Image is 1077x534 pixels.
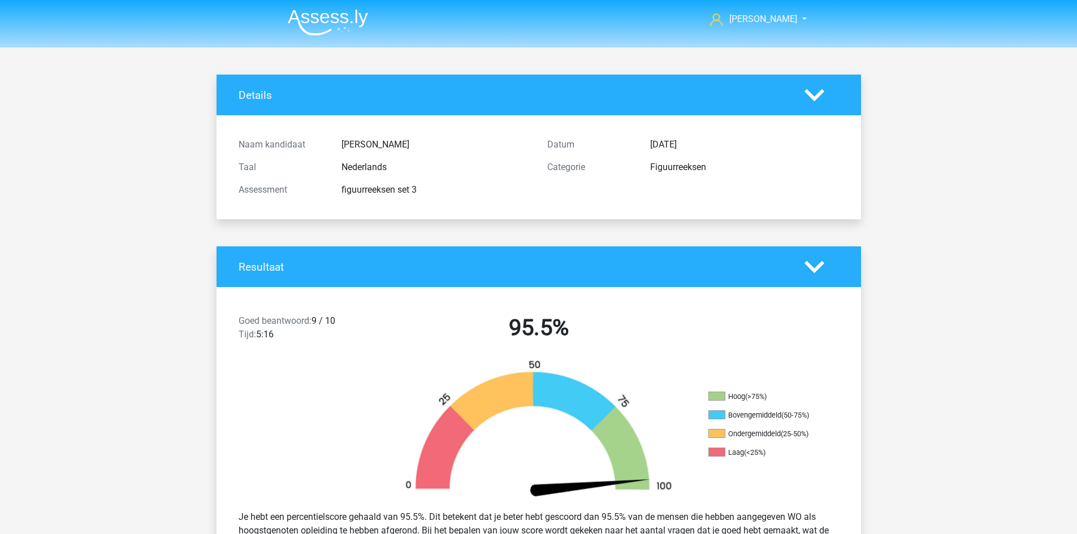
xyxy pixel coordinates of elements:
[230,314,384,346] div: 9 / 10 5:16
[239,315,312,326] span: Goed beantwoord:
[745,392,767,401] div: (>75%)
[642,160,847,174] div: Figuurreeksen
[781,429,808,438] div: (25-50%)
[239,261,788,273] h4: Resultaat
[239,329,256,340] span: Tijd:
[288,9,368,36] img: Assessly
[230,183,333,197] div: Assessment
[333,160,539,174] div: Nederlands
[393,314,685,341] h2: 95.5%
[781,411,809,419] div: (50-75%)
[333,183,539,197] div: figuurreeksen set 3
[708,429,821,439] li: Ondergemiddeld
[642,138,847,151] div: [DATE]
[744,448,765,457] div: (<25%)
[708,392,821,402] li: Hoog
[333,138,539,151] div: [PERSON_NAME]
[706,12,798,26] a: [PERSON_NAME]
[729,14,797,24] span: [PERSON_NAME]
[230,160,333,174] div: Taal
[239,89,788,102] h4: Details
[708,410,821,420] li: Bovengemiddeld
[539,160,642,174] div: Categorie
[708,448,821,458] li: Laag
[230,138,333,151] div: Naam kandidaat
[386,359,691,501] img: 96.83268ea44d82.png
[539,138,642,151] div: Datum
